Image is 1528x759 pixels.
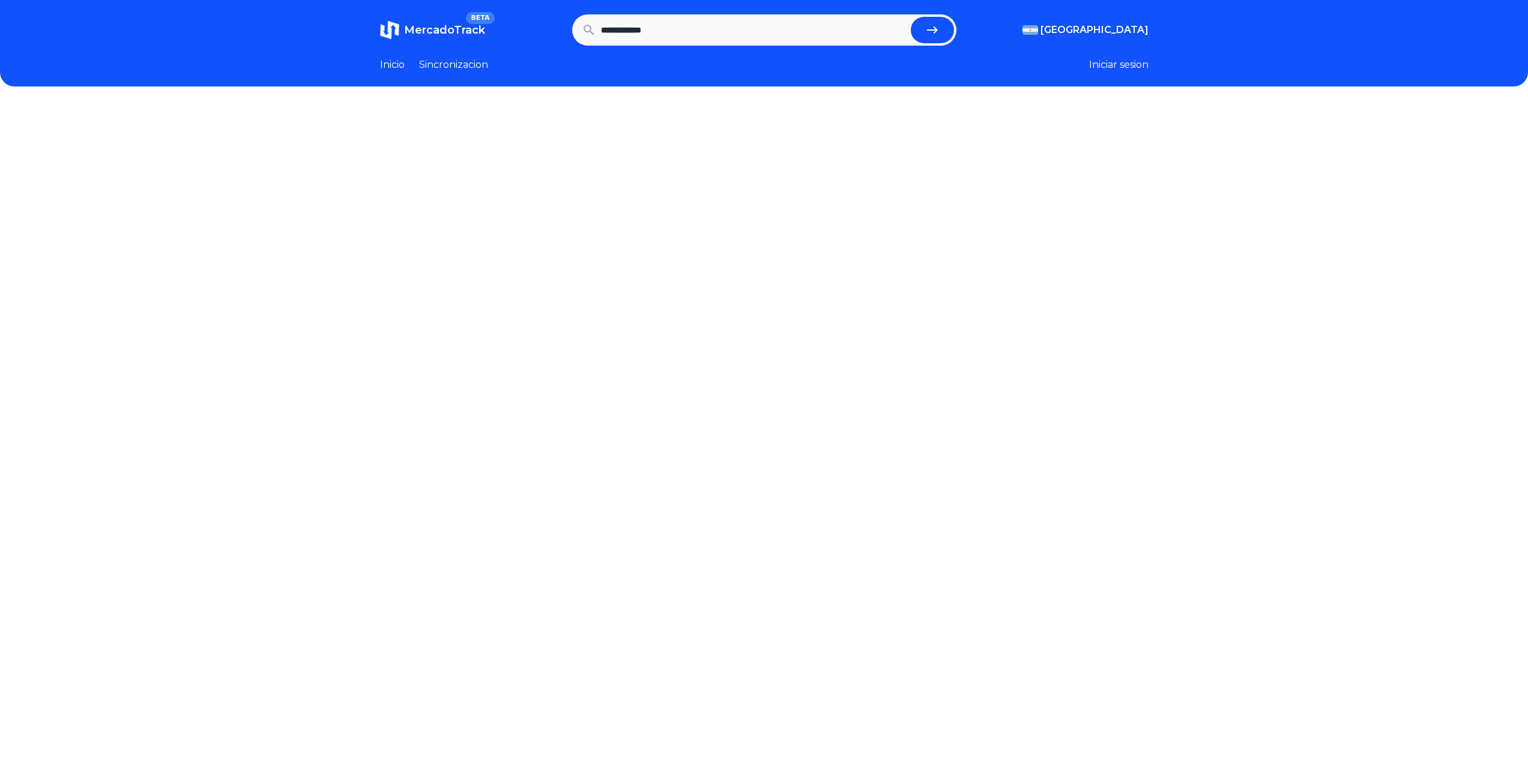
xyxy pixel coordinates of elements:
button: [GEOGRAPHIC_DATA] [1022,23,1149,37]
a: Sincronizacion [419,58,488,72]
img: MercadoTrack [380,20,399,40]
span: BETA [466,12,494,24]
a: Inicio [380,58,405,72]
span: MercadoTrack [404,23,485,37]
button: Iniciar sesion [1089,58,1149,72]
img: Argentina [1022,25,1038,35]
a: MercadoTrackBETA [380,20,485,40]
span: [GEOGRAPHIC_DATA] [1040,23,1149,37]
